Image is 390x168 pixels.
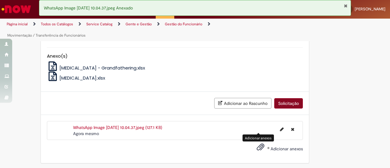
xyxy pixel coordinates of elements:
time: 28/08/2025 10:44:07 [73,131,99,136]
a: [MEDICAL_DATA] - Grandfathering.xlsx [47,65,145,71]
button: Adicionar anexos [255,141,266,155]
button: Fechar Notificação [344,3,348,8]
span: [MEDICAL_DATA] - Grandfathering.xlsx [59,65,145,71]
span: [MEDICAL_DATA].xlsx [59,75,105,81]
h5: Anexo(s) [47,54,303,59]
a: [MEDICAL_DATA].xlsx [47,75,105,81]
button: Editar nome de arquivo WhatsApp Image 2025-08-26 at 10.04.37.jpeg [276,124,287,134]
button: Adicionar ao Rascunho [214,98,271,109]
span: Agora mesmo [73,131,99,136]
a: Gente e Gestão [126,22,152,27]
img: ServiceNow [1,3,32,15]
a: Todos os Catálogos [41,22,73,27]
a: Gestão do Funcionário [165,22,202,27]
a: Página inicial [7,22,28,27]
ul: Trilhas de página [5,19,255,41]
button: Solicitação [274,98,303,109]
a: WhatsApp Image [DATE] 10.04.37.jpeg (127.1 KB) [73,125,162,130]
a: Movimentação / Transferência de Funcionários [7,33,86,38]
span: [PERSON_NAME] [355,6,385,12]
button: Excluir WhatsApp Image 2025-08-26 at 10.04.37.jpeg [287,124,298,134]
div: Adicionar anexos [243,134,274,141]
span: WhatsApp Image [DATE] 10.04.37.jpeg Anexado [44,5,133,11]
a: Service Catalog [86,22,112,27]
